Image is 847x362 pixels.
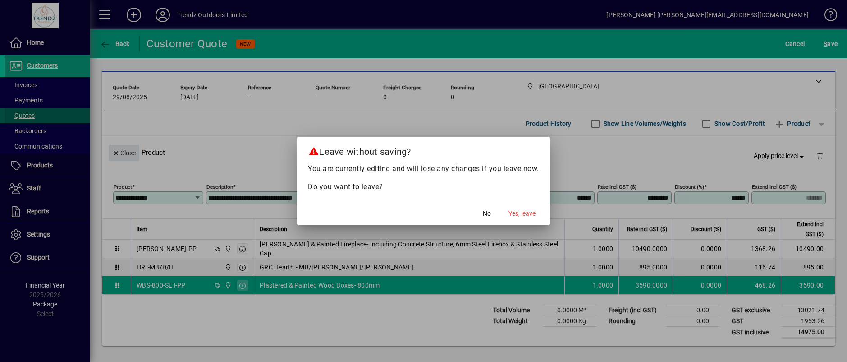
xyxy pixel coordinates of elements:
[308,163,539,174] p: You are currently editing and will lose any changes if you leave now.
[308,181,539,192] p: Do you want to leave?
[472,205,501,222] button: No
[483,209,491,218] span: No
[505,205,539,222] button: Yes, leave
[297,137,550,163] h2: Leave without saving?
[508,209,536,218] span: Yes, leave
